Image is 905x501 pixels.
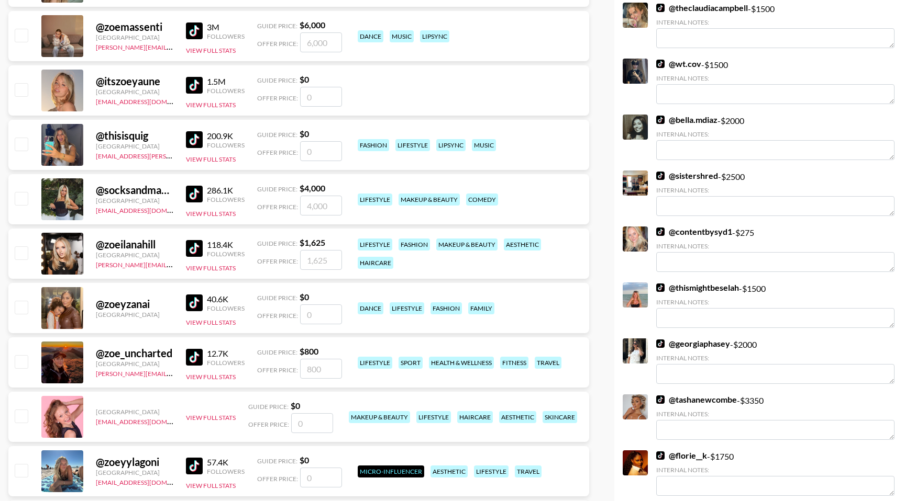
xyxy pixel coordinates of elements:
div: comedy [466,193,498,206]
a: [EMAIL_ADDRESS][DOMAIN_NAME] [96,96,201,106]
a: @thismightbeselah [656,282,739,293]
input: 0 [300,87,342,107]
div: aesthetic [499,411,536,423]
span: Guide Price: [257,185,297,193]
div: 286.1K [207,185,245,196]
span: Guide Price: [248,403,289,411]
span: Offer Price: [257,149,298,156]
div: Internal Notes: [656,242,895,250]
strong: $ 0 [300,129,309,139]
a: [EMAIL_ADDRESS][PERSON_NAME][DOMAIN_NAME] [96,150,251,160]
strong: $ 1,625 [300,237,325,247]
div: aesthetic [431,465,468,477]
div: aesthetic [504,238,541,251]
input: 0 [300,141,342,161]
a: [EMAIL_ADDRESS][DOMAIN_NAME] [96,476,201,486]
span: Guide Price: [257,131,297,139]
div: @ zoeilanahill [96,238,173,251]
div: Followers [207,250,245,258]
span: Guide Price: [257,22,297,30]
button: View Full Stats [186,414,236,422]
div: - $ 1750 [656,450,895,496]
img: TikTok [656,227,665,236]
div: Internal Notes: [656,298,895,306]
input: 0 [291,413,333,433]
strong: $ 0 [300,74,309,84]
div: lipsync [436,139,466,151]
img: TikTok [656,283,665,292]
div: lifestyle [358,238,392,251]
span: Guide Price: [257,457,297,465]
div: dance [358,30,383,42]
div: Internal Notes: [656,410,895,418]
span: Guide Price: [257,76,297,84]
div: fashion [431,302,462,314]
div: health & wellness [429,357,494,369]
div: lifestyle [416,411,451,423]
div: travel [535,357,561,369]
div: lipsync [420,30,449,42]
div: Followers [207,359,245,367]
div: Internal Notes: [656,130,895,138]
div: Internal Notes: [656,18,895,26]
span: Offer Price: [257,94,298,102]
div: @ zoemassenti [96,20,173,33]
span: Offer Price: [257,257,298,265]
button: View Full Stats [186,101,236,109]
div: lifestyle [358,193,392,206]
strong: $ 0 [300,292,309,302]
a: @contentbysyd1 [656,226,732,237]
input: 0 [300,468,342,487]
a: @theclaudiacampbell [656,3,748,13]
div: [GEOGRAPHIC_DATA] [96,142,173,150]
div: music [390,30,414,42]
button: View Full Stats [186,482,236,489]
img: TikTok [656,60,665,68]
span: Offer Price: [248,420,289,428]
div: - $ 1500 [656,3,895,48]
strong: $ 800 [300,346,318,356]
span: Guide Price: [257,240,297,247]
div: - $ 1500 [656,282,895,328]
div: lifestyle [390,302,424,314]
img: TikTok [656,172,665,180]
div: @ zoe_uncharted [96,347,173,360]
div: @ itszoeyaune [96,75,173,88]
strong: $ 4,000 [300,183,325,193]
div: [GEOGRAPHIC_DATA] [96,251,173,259]
div: @ socksandmascara2.0 [96,184,173,197]
div: 3M [207,22,245,32]
div: Internal Notes: [656,74,895,82]
div: makeup & beauty [349,411,410,423]
span: Offer Price: [257,40,298,48]
div: haircare [457,411,493,423]
div: 12.7K [207,348,245,359]
div: @ zoeyzanai [96,298,173,311]
div: Internal Notes: [656,354,895,362]
input: 800 [300,359,342,379]
img: TikTok [656,4,665,12]
div: 200.9K [207,131,245,141]
div: travel [515,465,542,477]
a: [EMAIL_ADDRESS][DOMAIN_NAME] [96,204,201,214]
div: [GEOGRAPHIC_DATA] [96,408,173,416]
div: [GEOGRAPHIC_DATA] [96,469,173,476]
div: 57.4K [207,457,245,468]
button: View Full Stats [186,210,236,218]
div: - $ 1500 [656,59,895,104]
span: Offer Price: [257,366,298,374]
div: lifestyle [474,465,509,477]
div: dance [358,302,383,314]
div: music [472,139,496,151]
span: Offer Price: [257,203,298,211]
img: TikTok [186,240,203,257]
a: @wt.cov [656,59,701,69]
input: 0 [300,304,342,324]
img: TikTok [186,77,203,94]
button: View Full Stats [186,155,236,163]
img: TikTok [656,339,665,348]
span: Offer Price: [257,475,298,483]
button: View Full Stats [186,47,236,54]
div: - $ 275 [656,226,895,272]
input: 1,625 [300,250,342,270]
